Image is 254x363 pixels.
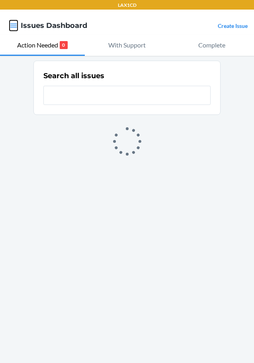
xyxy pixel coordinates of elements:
button: Complete [169,35,254,56]
p: LAX1CD [118,2,137,9]
h4: Issues Dashboard [21,20,87,31]
h2: Search all issues [43,71,104,81]
p: Action Needed [17,40,58,50]
p: Complete [198,40,225,50]
p: 0 [60,41,68,49]
a: Create Issue [218,22,248,29]
p: With Support [108,40,146,50]
button: With Support [85,35,170,56]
